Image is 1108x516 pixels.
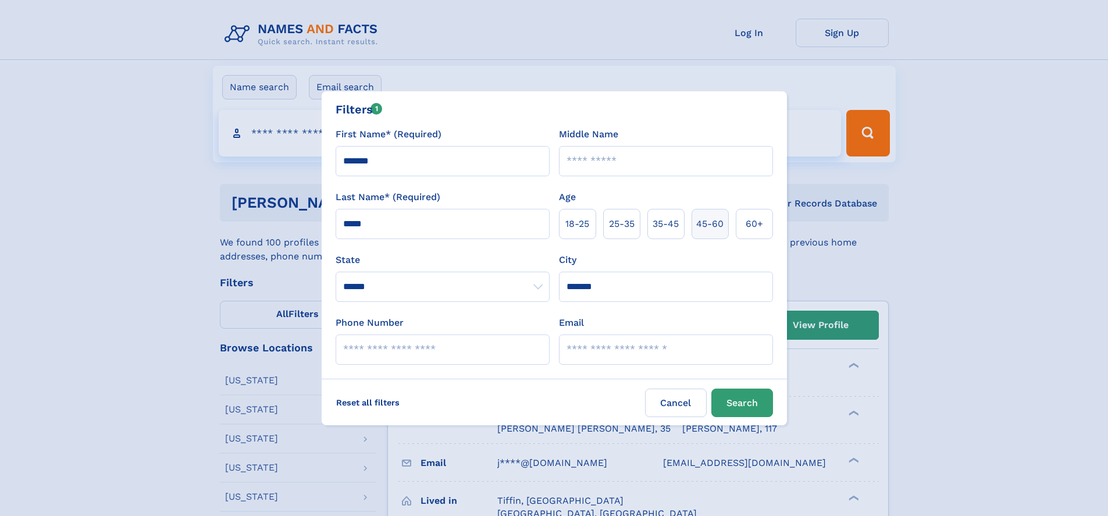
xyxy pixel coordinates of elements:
[696,217,724,231] span: 45‑60
[336,101,383,118] div: Filters
[645,389,707,417] label: Cancel
[565,217,589,231] span: 18‑25
[653,217,679,231] span: 35‑45
[711,389,773,417] button: Search
[336,253,550,267] label: State
[559,127,618,141] label: Middle Name
[336,127,441,141] label: First Name* (Required)
[336,316,404,330] label: Phone Number
[336,190,440,204] label: Last Name* (Required)
[746,217,763,231] span: 60+
[559,253,576,267] label: City
[559,316,584,330] label: Email
[609,217,635,231] span: 25‑35
[329,389,407,417] label: Reset all filters
[559,190,576,204] label: Age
